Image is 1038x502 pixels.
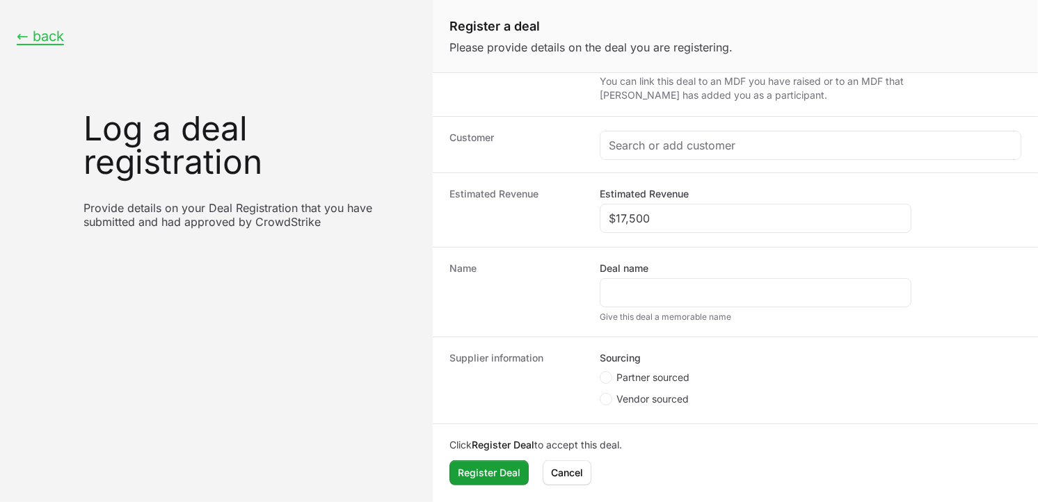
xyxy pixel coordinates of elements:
[551,464,583,481] span: Cancel
[449,17,1021,36] h1: Register a deal
[83,201,416,229] p: Provide details on your Deal Registration that you have submitted and had approved by CrowdStrike
[83,112,416,179] h1: Log a deal registration
[449,261,583,323] dt: Name
[17,28,64,45] button: ← back
[609,137,1012,154] input: Search or add customer
[600,47,911,102] p: If this deal was generated from an MDF, you can link to that MDF here. You can link this deal to ...
[449,351,583,410] dt: Supplier information
[449,131,583,159] dt: Customer
[458,464,520,481] span: Register Deal
[616,371,689,384] span: Partner sourced
[472,439,534,451] b: Register Deal
[600,351,641,365] legend: Sourcing
[449,438,1021,452] p: Click to accept this deal.
[449,187,583,233] dt: Estimated Revenue
[449,460,529,485] button: Register Deal
[609,210,902,227] input: $
[543,460,591,485] button: Cancel
[600,261,648,275] label: Deal name
[616,392,689,406] span: Vendor sourced
[600,187,689,201] label: Estimated Revenue
[600,311,911,323] div: Give this deal a memorable name
[449,39,1021,56] p: Please provide details on the deal you are registering.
